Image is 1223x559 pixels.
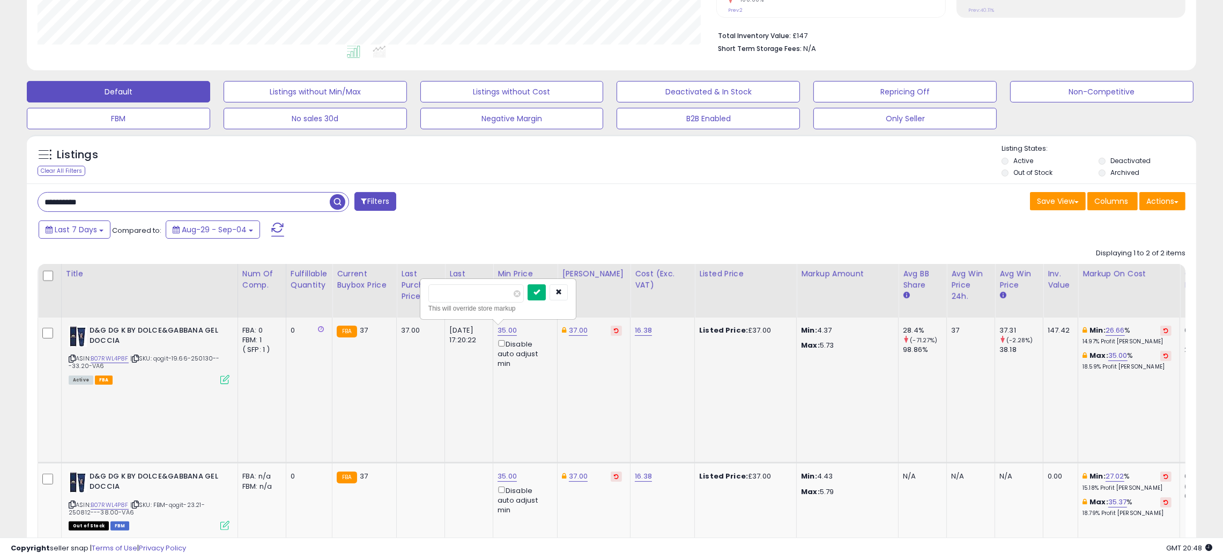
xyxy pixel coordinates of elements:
[66,268,233,279] div: Title
[718,31,791,40] b: Total Inventory Value:
[449,326,485,345] div: [DATE] 17:20:22
[110,521,130,531] span: FBM
[718,44,802,53] b: Short Term Storage Fees:
[1010,81,1194,102] button: Non-Competitive
[699,268,792,279] div: Listed Price
[1083,484,1172,492] p: 15.18% Profit [PERSON_NAME]
[242,482,278,491] div: FBM: n/a
[903,268,942,291] div: Avg BB Share
[1083,363,1172,371] p: 18.59% Profit [PERSON_NAME]
[1083,351,1172,371] div: %
[242,268,281,291] div: Num of Comp.
[617,108,800,129] button: B2B Enabled
[801,487,890,497] p: 5.79
[139,543,186,553] a: Privacy Policy
[92,543,137,553] a: Terms of Use
[291,268,328,291] div: Fulfillable Quantity
[1106,325,1125,336] a: 26.66
[903,326,946,335] div: 28.4%
[69,472,87,493] img: 31cpcZGssCL._SL40_.jpg
[1006,336,1033,344] small: (-2.28%)
[617,81,800,102] button: Deactivated & In Stock
[242,335,278,345] div: FBM: 1
[11,543,186,554] div: seller snap | |
[999,345,1043,355] div: 38.18
[69,326,229,383] div: ASIN:
[801,487,820,497] strong: Max:
[498,338,549,369] div: Disable auto adjust min
[813,108,997,129] button: Only Seller
[1013,156,1033,165] label: Active
[801,472,890,481] p: 4.43
[562,268,626,279] div: [PERSON_NAME]
[401,326,436,335] div: 37.00
[803,43,816,54] span: N/A
[420,108,604,129] button: Negative Margin
[1108,497,1127,507] a: 35.37
[1166,543,1212,553] span: 2025-09-12 20:48 GMT
[1110,168,1139,177] label: Archived
[1089,497,1108,507] b: Max:
[999,472,1035,481] div: N/A
[801,326,890,335] p: 4.37
[182,224,247,235] span: Aug-29 - Sep-04
[224,81,407,102] button: Listings without Min/Max
[90,326,220,348] b: D&G DG K BY DOLCE&GABBANA GEL DOCCIA
[1002,144,1196,154] p: Listing States:
[95,376,113,385] span: FBA
[498,471,517,482] a: 35.00
[801,325,817,335] strong: Min:
[69,521,109,531] span: All listings that are currently out of stock and unavailable for purchase on Amazon
[728,7,743,13] small: Prev: 2
[1106,471,1124,482] a: 27.02
[337,326,357,337] small: FBA
[1030,192,1086,210] button: Save View
[27,108,210,129] button: FBM
[1096,248,1185,259] div: Displaying 1 to 2 of 2 items
[11,543,50,553] strong: Copyright
[813,81,997,102] button: Repricing Off
[39,220,110,239] button: Last 7 Days
[498,268,553,279] div: Min Price
[635,325,652,336] a: 16.38
[291,472,324,481] div: 0
[951,472,987,481] div: N/A
[90,472,220,494] b: D&G DG K BY DOLCE&GABBANA GEL DOCCIA
[968,7,994,13] small: Prev: 40.11%
[999,291,1006,300] small: Avg Win Price.
[224,108,407,129] button: No sales 30d
[242,345,278,355] div: ( SFP: 1 )
[910,336,937,344] small: (-71.27%)
[55,224,97,235] span: Last 7 Days
[999,268,1039,291] div: Avg Win Price
[801,268,894,279] div: Markup Amount
[569,471,588,482] a: 37.00
[903,472,938,481] div: N/A
[1110,156,1151,165] label: Deactivated
[112,225,161,236] span: Compared to:
[903,345,946,355] div: 98.86%
[1083,326,1172,345] div: %
[38,166,85,176] div: Clear All Filters
[360,325,368,335] span: 37
[801,471,817,481] strong: Min:
[498,484,549,515] div: Disable auto adjust min
[699,471,748,481] b: Listed Price:
[1089,471,1106,481] b: Min:
[242,472,278,481] div: FBA: n/a
[1108,350,1128,361] a: 35.00
[1083,510,1172,517] p: 18.79% Profit [PERSON_NAME]
[291,326,324,335] div: 0
[69,326,87,347] img: 31cpcZGssCL._SL40_.jpg
[635,268,690,291] div: Cost (Exc. VAT)
[699,326,788,335] div: £37.00
[1089,325,1106,335] b: Min:
[999,326,1043,335] div: 37.31
[242,326,278,335] div: FBA: 0
[699,472,788,481] div: £37.00
[1078,264,1180,318] th: The percentage added to the cost of goods (COGS) that forms the calculator for Min & Max prices.
[354,192,396,211] button: Filters
[903,291,909,300] small: Avg BB Share.
[337,268,392,291] div: Current Buybox Price
[801,341,890,350] p: 5.73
